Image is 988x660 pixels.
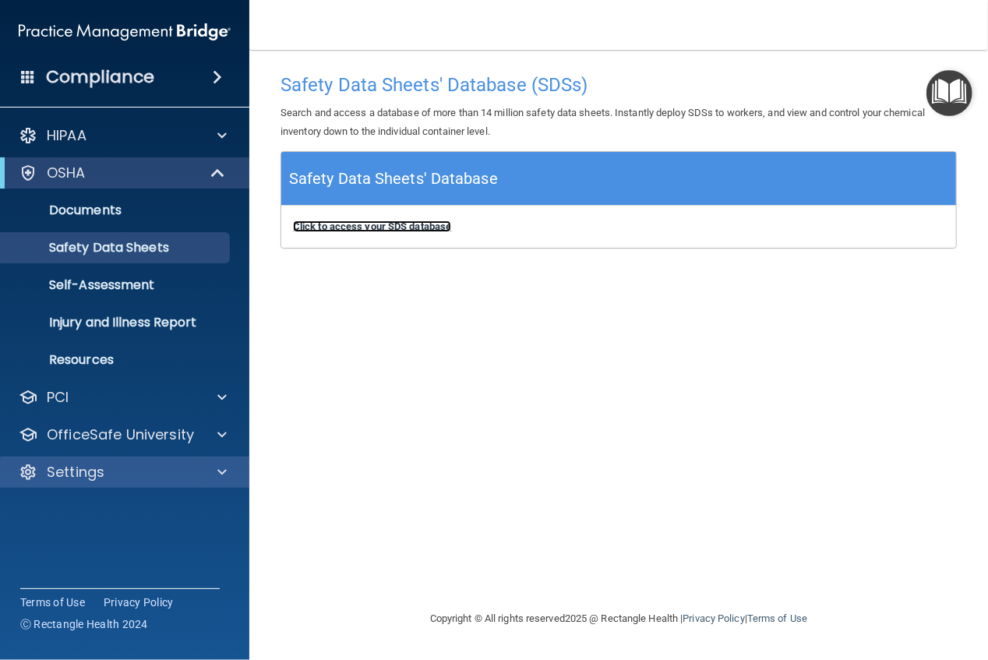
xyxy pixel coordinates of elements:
[19,16,231,48] img: PMB logo
[47,126,86,145] p: HIPAA
[281,75,957,95] h4: Safety Data Sheets' Database (SDSs)
[334,594,903,644] div: Copyright © All rights reserved 2025 @ Rectangle Health | |
[19,425,227,444] a: OfficeSafe University
[47,425,194,444] p: OfficeSafe University
[19,126,227,145] a: HIPAA
[47,463,104,482] p: Settings
[104,595,174,610] a: Privacy Policy
[47,388,69,407] p: PCI
[747,612,807,624] a: Terms of Use
[10,240,223,256] p: Safety Data Sheets
[289,165,498,192] h5: Safety Data Sheets' Database
[47,164,86,182] p: OSHA
[20,616,148,632] span: Ⓒ Rectangle Health 2024
[926,70,972,116] button: Open Resource Center
[718,549,969,612] iframe: Drift Widget Chat Controller
[281,104,957,141] p: Search and access a database of more than 14 million safety data sheets. Instantly deploy SDSs to...
[20,595,85,610] a: Terms of Use
[46,66,154,88] h4: Compliance
[683,612,744,624] a: Privacy Policy
[293,221,451,232] a: Click to access your SDS database
[19,463,227,482] a: Settings
[10,203,223,218] p: Documents
[10,277,223,293] p: Self-Assessment
[19,164,226,182] a: OSHA
[19,388,227,407] a: PCI
[10,352,223,368] p: Resources
[10,315,223,330] p: Injury and Illness Report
